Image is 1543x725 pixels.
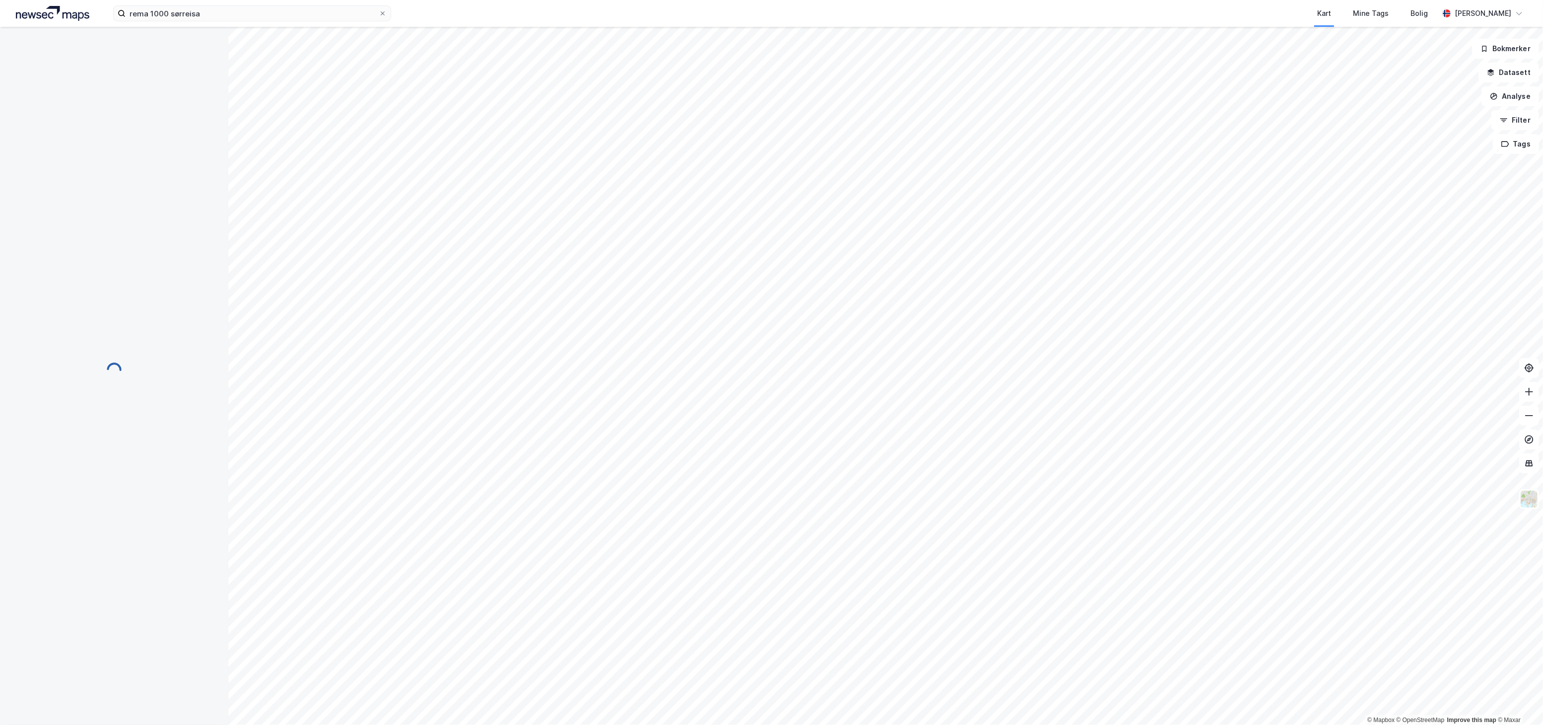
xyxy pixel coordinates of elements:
button: Datasett [1478,63,1539,82]
button: Tags [1493,134,1539,154]
div: Kart [1317,7,1331,19]
div: [PERSON_NAME] [1455,7,1511,19]
button: Bokmerker [1472,39,1539,59]
img: Z [1520,490,1539,508]
iframe: Chat Widget [1493,677,1543,725]
input: Søk på adresse, matrikkel, gårdeiere, leietakere eller personer [126,6,379,21]
a: OpenStreetMap [1397,717,1445,724]
img: logo.a4113a55bc3d86da70a041830d287a7e.svg [16,6,89,21]
div: Bolig [1410,7,1428,19]
button: Filter [1491,110,1539,130]
div: Mine Tags [1353,7,1389,19]
button: Analyse [1481,86,1539,106]
a: Improve this map [1447,717,1496,724]
a: Mapbox [1367,717,1395,724]
img: spinner.a6d8c91a73a9ac5275cf975e30b51cfb.svg [106,362,122,378]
